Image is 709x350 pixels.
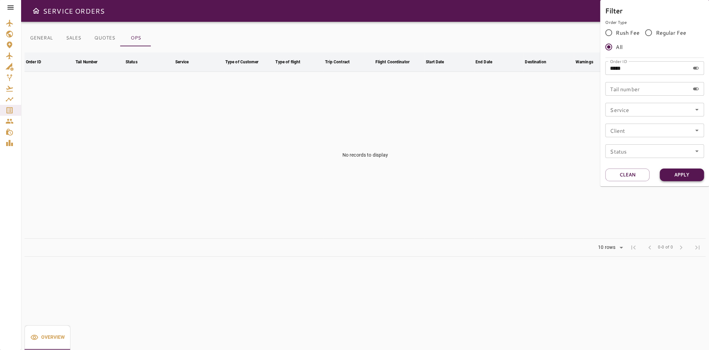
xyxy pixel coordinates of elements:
[610,58,627,64] label: Order ID
[692,146,702,156] button: Open
[692,105,702,114] button: Open
[660,169,704,181] button: Apply
[605,169,649,181] button: Clean
[656,29,686,37] span: Regular Fee
[692,126,702,135] button: Open
[605,5,704,16] h6: Filter
[605,19,704,26] p: Order Type
[605,26,704,54] div: rushFeeOrder
[616,29,640,37] span: Rush Fee
[616,43,622,51] span: All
